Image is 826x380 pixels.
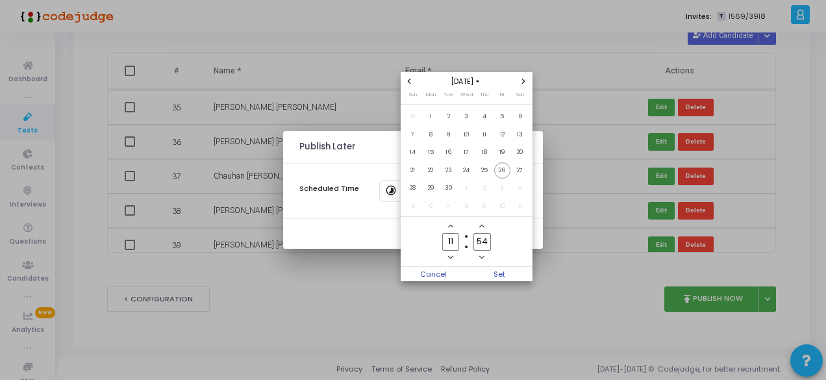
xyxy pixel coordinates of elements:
td: September 14, 2025 [404,144,422,162]
span: 5 [494,108,510,125]
span: 5 [405,198,421,214]
td: September 27, 2025 [511,162,529,180]
td: September 21, 2025 [404,162,422,180]
span: 2 [440,108,457,125]
th: Monday [422,90,440,103]
td: September 7, 2025 [404,126,422,144]
span: 20 [512,144,528,160]
button: Cancel [401,267,467,281]
span: 15 [423,144,439,160]
span: 1 [458,180,475,196]
td: September 19, 2025 [494,144,512,162]
td: September 25, 2025 [475,162,494,180]
span: 2 [476,180,492,196]
td: September 2, 2025 [440,108,458,126]
span: 6 [512,108,528,125]
span: 31 [405,108,421,125]
button: Minus a hour [445,252,457,263]
button: Previous month [404,76,415,87]
td: September 12, 2025 [494,126,512,144]
td: October 1, 2025 [458,179,476,197]
span: 29 [423,180,439,196]
td: October 6, 2025 [422,197,440,216]
td: September 5, 2025 [494,108,512,126]
td: September 17, 2025 [458,144,476,162]
span: Thu [480,91,488,98]
td: September 11, 2025 [475,126,494,144]
td: September 22, 2025 [422,162,440,180]
span: Sat [516,91,524,98]
button: Add a hour [445,221,457,232]
span: Sun [409,91,417,98]
td: September 29, 2025 [422,179,440,197]
td: September 4, 2025 [475,108,494,126]
span: 11 [512,198,528,214]
td: September 15, 2025 [422,144,440,162]
span: 10 [458,127,475,143]
span: 12 [494,127,510,143]
span: 14 [405,144,421,160]
span: 16 [440,144,457,160]
td: October 9, 2025 [475,197,494,216]
td: September 18, 2025 [475,144,494,162]
button: Add a minute [477,221,488,232]
span: Wed [460,91,473,98]
td: August 31, 2025 [404,108,422,126]
td: September 8, 2025 [422,126,440,144]
button: Next month [518,76,529,87]
td: October 2, 2025 [475,179,494,197]
td: October 4, 2025 [511,179,529,197]
th: Tuesday [440,90,458,103]
span: 24 [458,162,475,179]
td: September 10, 2025 [458,126,476,144]
td: September 24, 2025 [458,162,476,180]
span: 9 [440,127,457,143]
span: 18 [476,144,492,160]
td: September 16, 2025 [440,144,458,162]
span: 17 [458,144,475,160]
span: [DATE] [447,76,486,87]
button: Choose month and year [447,76,486,87]
td: October 5, 2025 [404,197,422,216]
td: September 13, 2025 [511,126,529,144]
span: 6 [423,198,439,214]
span: 26 [494,162,510,179]
span: 8 [458,198,475,214]
span: 7 [440,198,457,214]
span: Mon [426,91,436,98]
span: Fri [500,91,504,98]
td: October 8, 2025 [458,197,476,216]
span: 3 [458,108,475,125]
span: 4 [512,180,528,196]
span: 23 [440,162,457,179]
th: Saturday [511,90,529,103]
td: October 7, 2025 [440,197,458,216]
td: October 10, 2025 [494,197,512,216]
button: Minus a minute [477,252,488,263]
td: October 11, 2025 [511,197,529,216]
span: 1 [423,108,439,125]
td: September 20, 2025 [511,144,529,162]
span: 28 [405,180,421,196]
span: 10 [494,198,510,214]
span: 3 [494,180,510,196]
span: 8 [423,127,439,143]
span: 19 [494,144,510,160]
td: September 28, 2025 [404,179,422,197]
td: September 9, 2025 [440,126,458,144]
td: October 3, 2025 [494,179,512,197]
span: 21 [405,162,421,179]
span: 27 [512,162,528,179]
span: 25 [476,162,492,179]
span: 22 [423,162,439,179]
button: Set [466,267,532,281]
td: September 30, 2025 [440,179,458,197]
th: Wednesday [458,90,476,103]
td: September 26, 2025 [494,162,512,180]
span: 13 [512,127,528,143]
span: 30 [440,180,457,196]
span: 7 [405,127,421,143]
th: Thursday [475,90,494,103]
